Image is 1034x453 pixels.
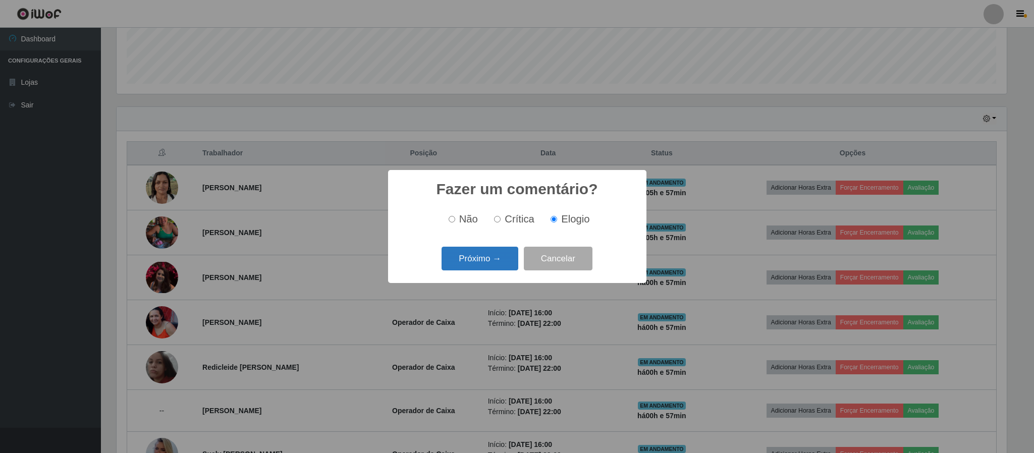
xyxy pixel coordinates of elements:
[524,247,592,270] button: Cancelar
[561,213,589,224] span: Elogio
[551,216,557,222] input: Elogio
[436,180,597,198] h2: Fazer um comentário?
[505,213,534,224] span: Crítica
[494,216,501,222] input: Crítica
[459,213,478,224] span: Não
[442,247,518,270] button: Próximo →
[449,216,455,222] input: Não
